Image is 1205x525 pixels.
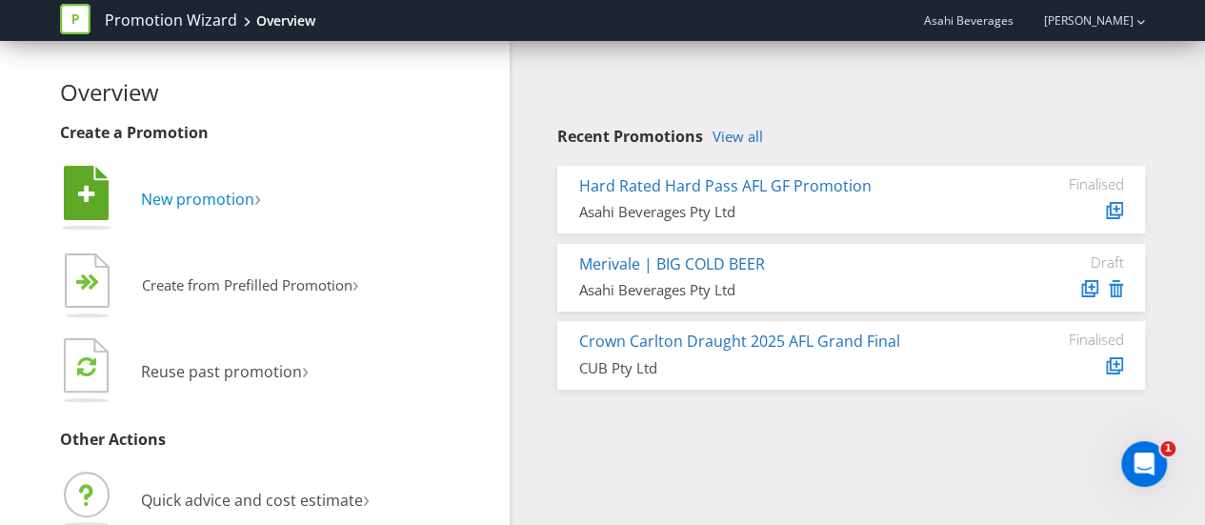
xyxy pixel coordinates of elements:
button: Create from Prefilled Promotion› [60,249,360,325]
span: › [302,353,309,385]
a: Quick advice and cost estimate› [60,490,370,511]
tspan:  [88,273,100,292]
span: New promotion [141,189,254,210]
span: › [254,181,261,212]
tspan:  [77,355,96,377]
iframe: Intercom live chat [1121,441,1167,487]
h2: Overview [60,80,496,105]
span: › [352,269,359,298]
div: Finalised [1009,331,1123,348]
div: CUB Pty Ltd [579,358,980,378]
div: Asahi Beverages Pty Ltd [579,202,980,222]
a: Merivale | BIG COLD BEER [579,253,765,274]
a: [PERSON_NAME] [1025,12,1134,29]
span: Create from Prefilled Promotion [142,275,352,294]
span: Quick advice and cost estimate [141,490,363,511]
h3: Other Actions [60,432,496,449]
tspan:  [78,184,95,205]
a: Promotion Wizard [105,10,237,31]
span: Reuse past promotion [141,361,302,382]
div: Overview [256,11,315,30]
span: Recent Promotions [557,126,703,147]
a: Crown Carlton Draught 2025 AFL Grand Final [579,331,900,352]
a: View all [713,129,763,145]
span: › [363,482,370,514]
span: Asahi Beverages [924,12,1014,29]
div: Finalised [1009,175,1123,192]
div: Draft [1009,253,1123,271]
span: 1 [1160,441,1175,456]
div: Asahi Beverages Pty Ltd [579,280,980,300]
a: Hard Rated Hard Pass AFL GF Promotion [579,175,872,196]
h3: Create a Promotion [60,125,496,142]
